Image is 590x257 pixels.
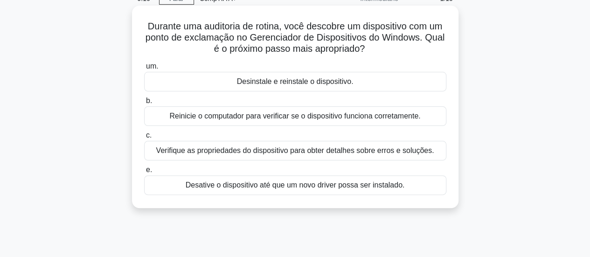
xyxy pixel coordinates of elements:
font: Verifique as propriedades do dispositivo para obter detalhes sobre erros e soluções. [156,146,434,154]
font: c. [146,131,152,139]
font: um. [146,62,159,70]
font: Desinstale e reinstale o dispositivo. [237,77,354,85]
font: e. [146,166,152,174]
font: Reinicie o computador para verificar se o dispositivo funciona corretamente. [169,112,420,120]
font: Durante uma auditoria de rotina, você descobre um dispositivo com um ponto de exclamação no Geren... [146,21,444,54]
font: b. [146,97,152,104]
font: Desative o dispositivo até que um novo driver possa ser instalado. [186,181,405,189]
